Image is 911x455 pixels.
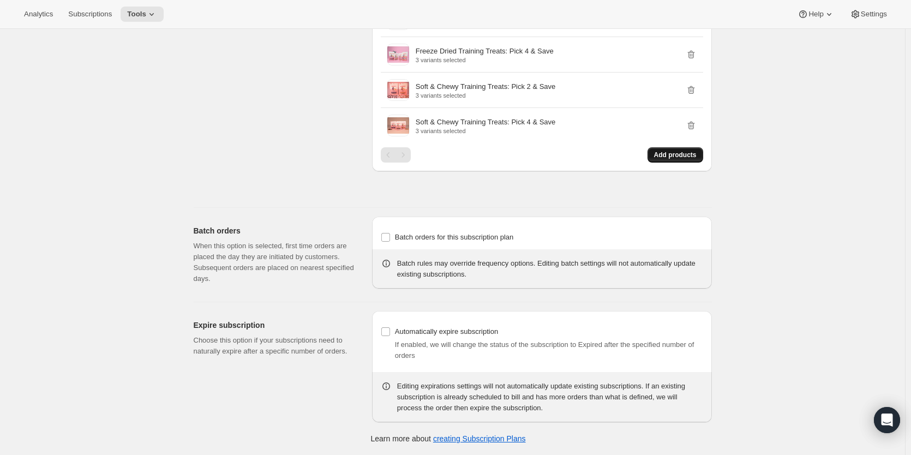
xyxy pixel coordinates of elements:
[843,7,894,22] button: Settings
[194,241,355,284] p: When this option is selected, first time orders are placed the day they are initiated by customer...
[874,407,900,433] div: Open Intercom Messenger
[861,10,887,19] span: Settings
[194,225,355,236] h2: Batch orders
[648,147,703,163] button: Add products
[68,10,112,19] span: Subscriptions
[654,151,697,159] span: Add products
[791,7,841,22] button: Help
[381,147,411,163] nav: Pagination
[397,381,703,414] div: Editing expirations settings will not automatically update existing subscriptions. If an existing...
[416,92,556,99] p: 3 variants selected
[433,434,526,443] a: creating Subscription Plans
[416,117,556,128] p: Soft & Chewy Training Treats: Pick 4 & Save
[416,128,556,134] p: 3 variants selected
[395,340,694,360] span: If enabled, we will change the status of the subscription to Expired after the specified number o...
[395,233,514,241] span: Batch orders for this subscription plan
[194,320,355,331] h2: Expire subscription
[194,335,355,357] p: Choose this option if your subscriptions need to naturally expire after a specific number of orders.
[808,10,823,19] span: Help
[62,7,118,22] button: Subscriptions
[416,57,554,63] p: 3 variants selected
[395,327,498,336] span: Automatically expire subscription
[416,81,556,92] p: Soft & Chewy Training Treats: Pick 2 & Save
[370,433,525,444] p: Learn more about
[127,10,146,19] span: Tools
[17,7,59,22] button: Analytics
[397,258,703,280] div: Batch rules may override frequency options. Editing batch settings will not automatically update ...
[24,10,53,19] span: Analytics
[416,46,554,57] p: Freeze Dried Training Treats: Pick 4 & Save
[121,7,164,22] button: Tools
